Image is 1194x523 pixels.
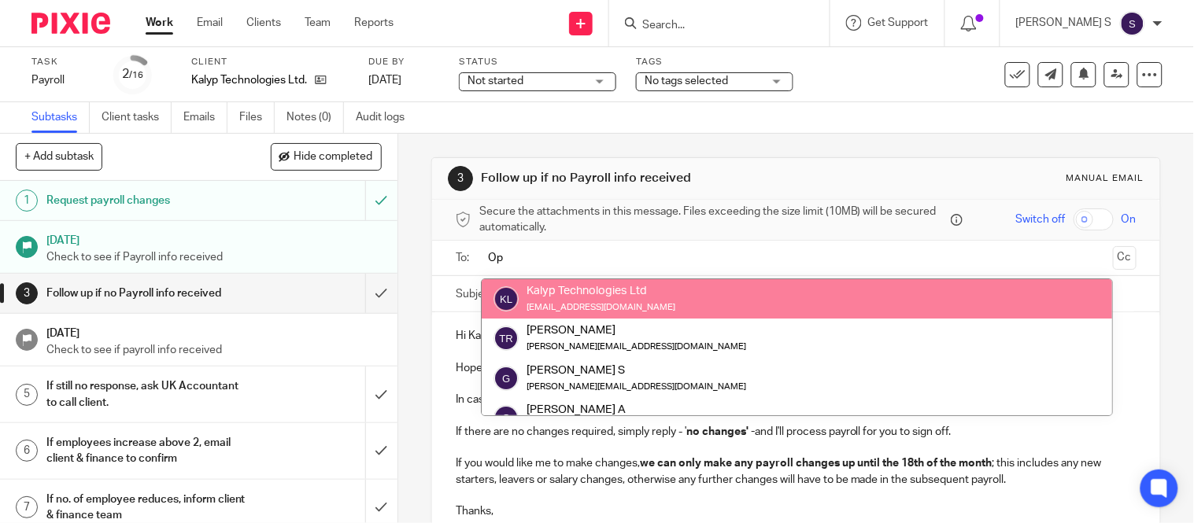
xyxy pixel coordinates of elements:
h1: If still no response, ask UK Accountant to call client. [46,374,249,414]
p: Thanks, [456,503,1137,519]
p: If you would like me to make changes, ; this includes any new starters, leavers or salary changes... [456,455,1137,488]
span: On [1122,212,1137,227]
a: Reports [354,15,394,31]
p: Hi Kalyp, [456,328,1137,344]
div: 3 [16,282,38,304]
button: Cc [1113,246,1137,270]
div: 5 [16,384,38,406]
a: Team [305,15,331,31]
label: Status [459,56,616,68]
a: Email [197,15,223,31]
button: Hide completed [271,143,382,170]
label: Tags [636,56,793,68]
img: svg%3E [493,405,519,430]
img: Pixie [31,13,110,34]
label: Subject: [456,286,497,302]
div: [PERSON_NAME] [527,322,746,338]
div: 3 [448,166,473,191]
p: Hope you're well! [456,360,1137,376]
span: Secure the attachments in this message. Files exceeding the size limit (10MB) will be secured aut... [479,204,947,236]
small: [PERSON_NAME][EMAIL_ADDRESS][DOMAIN_NAME] [527,382,746,391]
div: Manual email [1066,172,1144,185]
small: [PERSON_NAME][EMAIL_ADDRESS][DOMAIN_NAME] [527,342,746,351]
strong: we can only make any payroll changes up until the 18th of the month [640,458,993,469]
p: Check to see if Payroll info received [46,249,382,265]
p: Kalyp Technologies Ltd. [191,72,307,88]
p: [PERSON_NAME] S [1016,15,1112,31]
p: Check to see if payroll info received [46,342,382,358]
div: 2 [123,65,144,83]
span: No tags selected [645,76,728,87]
img: svg%3E [493,366,519,391]
span: Hide completed [294,151,373,164]
h1: [DATE] [46,229,382,249]
h1: Request payroll changes [46,189,249,212]
label: To: [456,250,473,266]
div: Payroll [31,72,94,88]
img: svg%3E [493,286,519,311]
a: Files [239,102,275,133]
a: Client tasks [102,102,172,133]
div: [PERSON_NAME] S [527,362,746,378]
a: Work [146,15,173,31]
a: Clients [246,15,281,31]
div: 6 [16,440,38,462]
h1: Follow up if no Payroll info received [481,170,830,186]
div: 7 [16,496,38,518]
p: If there are no changes required, simply reply - ' and I'll process payroll for you to sign off. [456,424,1137,440]
strong: no changes' - [686,426,755,437]
img: svg%3E [493,326,519,351]
span: Switch off [1016,212,1066,227]
h1: [DATE] [46,322,382,341]
p: In case you missed my previous email, I'm finalising payroll for August. [456,392,1137,407]
div: 1 [16,190,38,212]
img: svg%3E [1120,11,1145,36]
span: Get Support [868,17,929,28]
div: [PERSON_NAME] A [527,402,746,418]
a: Subtasks [31,102,90,133]
label: Due by [368,56,439,68]
div: Kalyp Technologies Ltd [527,283,675,299]
input: Search [641,19,782,33]
label: Task [31,56,94,68]
span: [DATE] [368,75,401,86]
a: Emails [183,102,227,133]
small: [EMAIL_ADDRESS][DOMAIN_NAME] [527,303,675,311]
h1: Follow up if no Payroll info received [46,282,249,305]
label: Client [191,56,349,68]
a: Notes (0) [286,102,344,133]
h1: If employees increase above 2, email client & finance to confirm [46,431,249,471]
a: Audit logs [356,102,416,133]
span: Not started [468,76,523,87]
button: + Add subtask [16,143,102,170]
small: /16 [130,71,144,79]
